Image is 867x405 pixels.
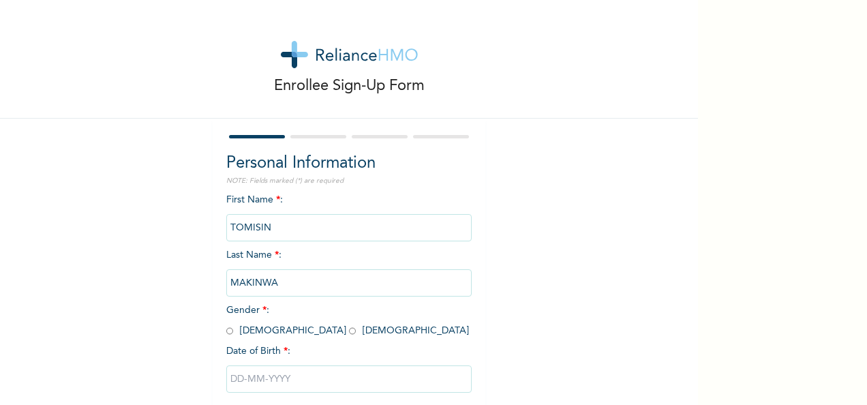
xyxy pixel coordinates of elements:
[226,176,472,186] p: NOTE: Fields marked (*) are required
[226,195,472,232] span: First Name :
[226,214,472,241] input: Enter your first name
[226,344,290,359] span: Date of Birth :
[226,305,469,335] span: Gender : [DEMOGRAPHIC_DATA] [DEMOGRAPHIC_DATA]
[226,269,472,297] input: Enter your last name
[226,365,472,393] input: DD-MM-YYYY
[226,151,472,176] h2: Personal Information
[226,250,472,288] span: Last Name :
[281,41,418,68] img: logo
[274,75,425,97] p: Enrollee Sign-Up Form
